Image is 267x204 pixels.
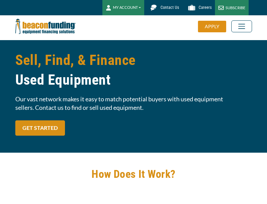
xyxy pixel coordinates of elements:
[15,50,252,90] h1: Sell, Find, & Finance
[148,2,160,14] img: Beacon Funding chat
[15,166,252,182] h2: How Does It Work?
[182,2,215,14] a: Careers
[161,5,179,10] span: Contact Us
[144,2,182,14] a: Contact Us
[15,120,65,136] a: GET STARTED
[198,21,231,32] a: APPLY
[199,5,212,10] span: Careers
[198,21,226,32] div: APPLY
[231,20,252,32] button: Toggle navigation
[15,70,252,90] span: Used Equipment
[15,95,252,112] span: Our vast network makes it easy to match potential buyers with used equipment sellers. Contact us ...
[15,15,76,37] img: Beacon Funding Corporation logo
[186,2,198,14] img: Beacon Funding Careers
